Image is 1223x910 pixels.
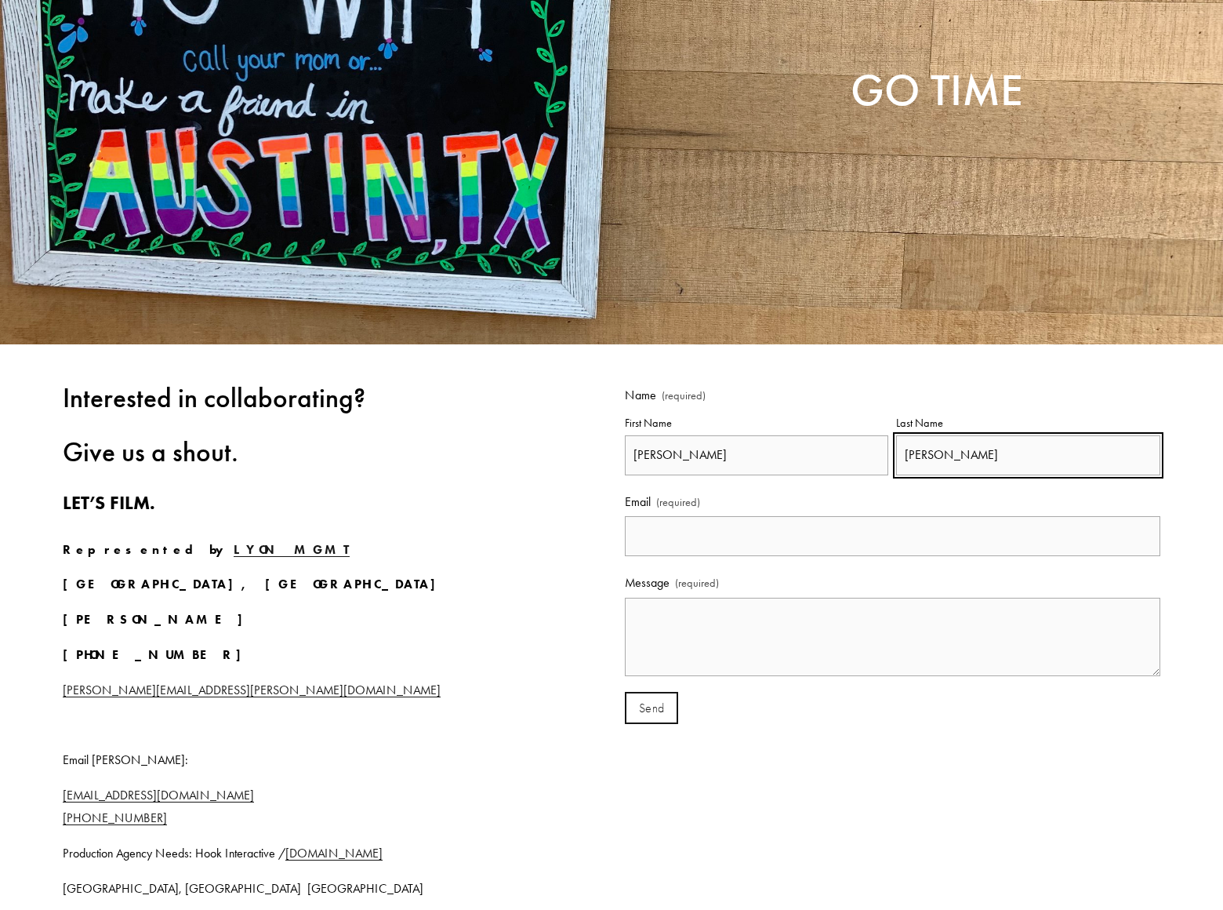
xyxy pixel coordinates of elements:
[200,68,1023,113] h2: GO TIME
[63,843,505,865] p: Production Agency Needs: Hook Interactive /
[625,413,889,435] div: First Name
[63,878,505,901] p: [GEOGRAPHIC_DATA], [GEOGRAPHIC_DATA] [GEOGRAPHIC_DATA]
[63,542,234,557] strong: Represented by
[656,493,700,513] span: (required)
[625,384,656,407] span: Name
[63,577,444,591] strong: [GEOGRAPHIC_DATA], [GEOGRAPHIC_DATA]
[285,846,383,861] a: [DOMAIN_NAME]
[63,439,505,468] h3: Give us a shout.
[234,542,350,557] a: LYON MGMT
[639,701,664,715] span: Send
[63,384,505,413] h3: Interested in collaborating?
[63,749,505,772] p: Email [PERSON_NAME]:
[63,788,254,803] a: [EMAIL_ADDRESS][DOMAIN_NAME]
[625,692,678,724] button: SendSend
[63,612,251,627] strong: [PERSON_NAME]
[63,810,167,825] a: [PHONE_NUMBER]
[662,391,706,402] span: (required)
[63,491,155,514] strong: LET’S FILM.
[63,647,249,662] strong: [PHONE_NUMBER]
[896,413,1160,435] div: Last Name
[63,682,441,697] a: [PERSON_NAME][EMAIL_ADDRESS][PERSON_NAME][DOMAIN_NAME]
[625,572,670,595] span: Message
[625,491,651,514] span: Email
[675,573,719,594] span: (required)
